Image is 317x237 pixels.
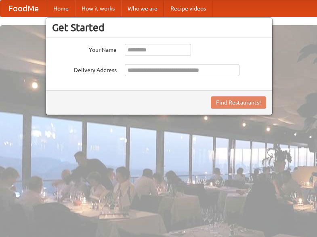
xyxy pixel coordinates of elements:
[52,21,266,34] h3: Get Started
[52,64,117,74] label: Delivery Address
[164,0,212,17] a: Recipe videos
[0,0,47,17] a: FoodMe
[75,0,121,17] a: How it works
[211,96,266,109] button: Find Restaurants!
[52,44,117,54] label: Your Name
[121,0,164,17] a: Who we are
[47,0,75,17] a: Home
